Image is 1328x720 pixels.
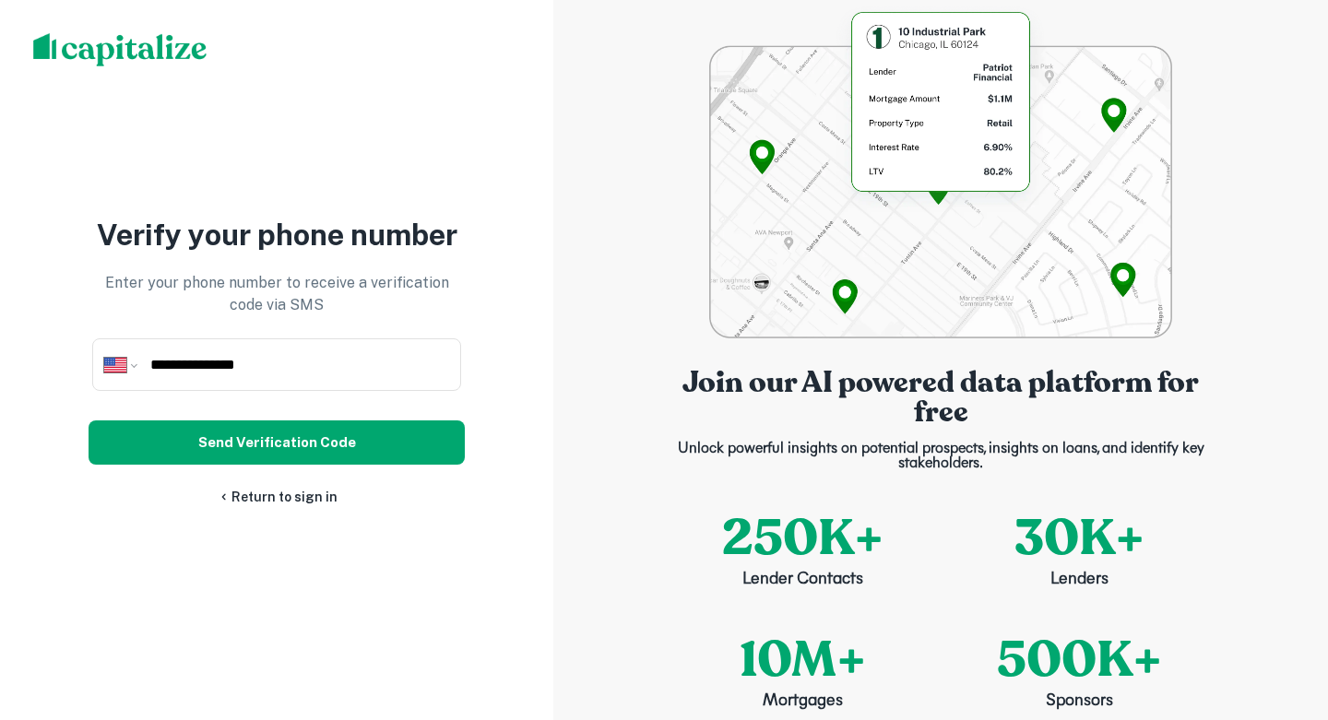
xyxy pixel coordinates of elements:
img: capitalize-logo.png [33,33,207,66]
p: 250K+ [722,501,883,575]
p: Join our AI powered data platform for free [664,368,1217,427]
p: Sponsors [1046,690,1113,714]
a: Return to sign in [217,487,338,507]
img: login-bg [709,6,1171,338]
p: Lenders [1050,568,1109,593]
p: Lender Contacts [742,568,863,593]
p: Enter your phone number to receive a verification code via SMS [89,272,465,316]
button: Send Verification Code [89,420,465,465]
p: 10M+ [740,622,866,697]
p: Verify your phone number [97,213,457,257]
p: 30K+ [1014,501,1144,575]
p: Mortgages [763,690,843,714]
p: Unlock powerful insights on potential prospects, insights on loans, and identify key stakeholders. [664,442,1217,471]
p: 500K+ [997,622,1162,697]
iframe: Chat Widget [1236,572,1328,661]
